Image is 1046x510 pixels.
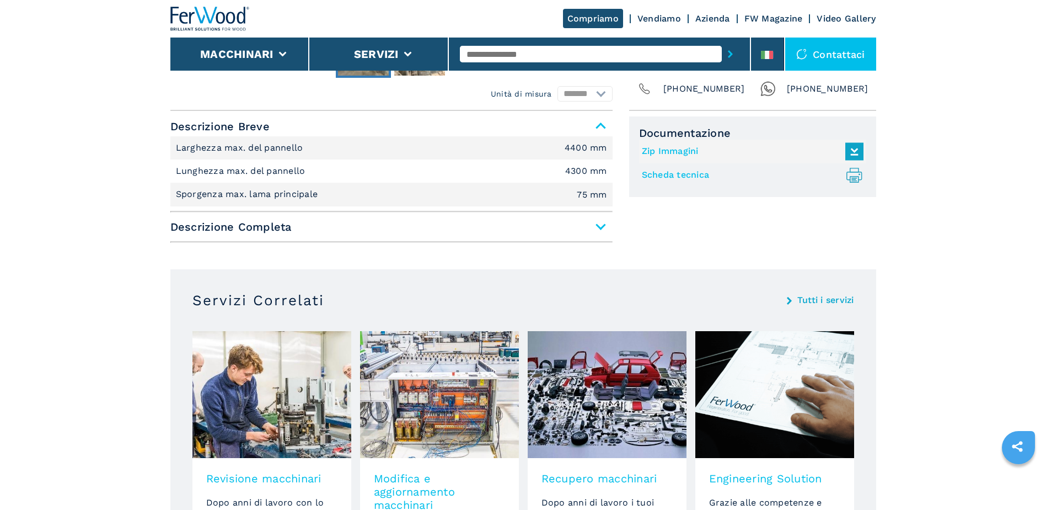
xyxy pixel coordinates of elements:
[785,38,876,71] div: Contattaci
[817,13,876,24] a: Video Gallery
[637,13,681,24] a: Vendiamo
[577,190,607,199] em: 75 mm
[192,291,324,309] h3: Servizi Correlati
[360,331,519,458] img: image
[744,13,803,24] a: FW Magazine
[1004,433,1031,460] a: sharethis
[192,331,351,458] img: image
[206,472,337,485] h3: Revisione macchinari
[565,144,607,152] em: 4400 mm
[642,166,858,184] a: Scheda tecnica
[176,188,321,200] p: Sporgenza max. lama principale
[760,81,776,97] img: Whatsapp
[354,47,399,61] button: Servizi
[787,81,868,97] span: [PHONE_NUMBER]
[796,49,807,60] img: Contattaci
[797,296,854,305] a: Tutti i servizi
[200,47,273,61] button: Macchinari
[999,460,1038,502] iframe: Chat
[563,9,623,28] a: Compriamo
[709,472,840,485] h3: Engineering Solution
[565,167,607,176] em: 4300 mm
[642,142,858,161] a: Zip Immagini
[722,41,739,67] button: submit-button
[695,331,854,458] img: image
[170,7,250,31] img: Ferwood
[637,81,652,97] img: Phone
[528,331,686,458] img: image
[170,217,613,237] span: Descrizione Completa
[176,165,308,177] p: Lunghezza max. del pannello
[176,142,306,154] p: Larghezza max. del pannello
[663,81,745,97] span: [PHONE_NUMBER]
[170,136,613,206] div: Descrizione Breve
[491,88,552,99] em: Unità di misura
[170,116,613,136] span: Descrizione Breve
[695,13,730,24] a: Azienda
[639,126,866,140] span: Documentazione
[541,472,673,485] h3: Recupero macchinari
